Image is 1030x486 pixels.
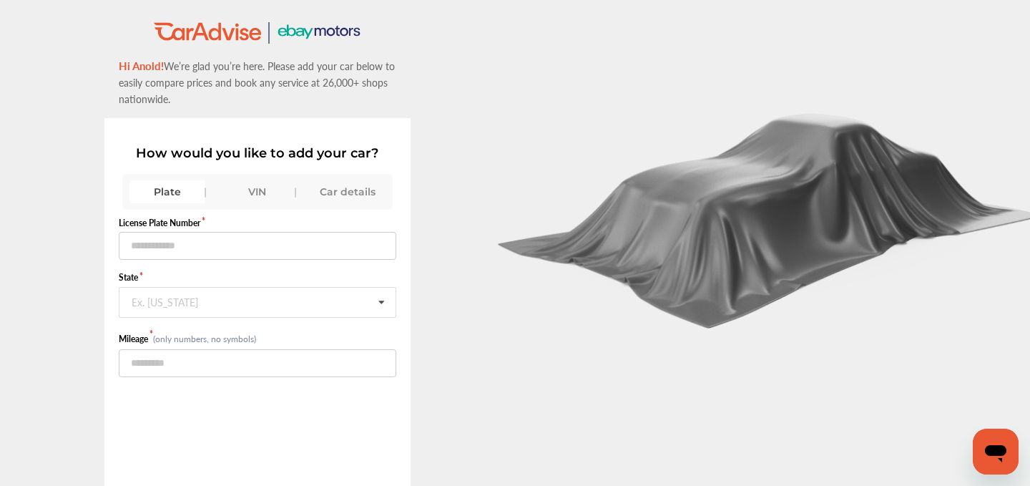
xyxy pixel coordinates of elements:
[119,59,395,106] span: We’re glad you’re here. Please add your car below to easily compare prices and book any service a...
[119,145,397,161] p: How would you like to add your car?
[129,180,205,203] div: Plate
[973,429,1019,475] iframe: Button to launch messaging window
[220,180,295,203] div: VIN
[119,58,164,73] span: Hi Anold!
[310,180,386,203] div: Car details
[119,217,397,229] label: License Plate Number
[153,333,256,345] small: (only numbers, no symbols)
[132,296,198,305] div: Ex. [US_STATE]
[119,333,153,345] label: Mileage
[119,271,397,283] label: State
